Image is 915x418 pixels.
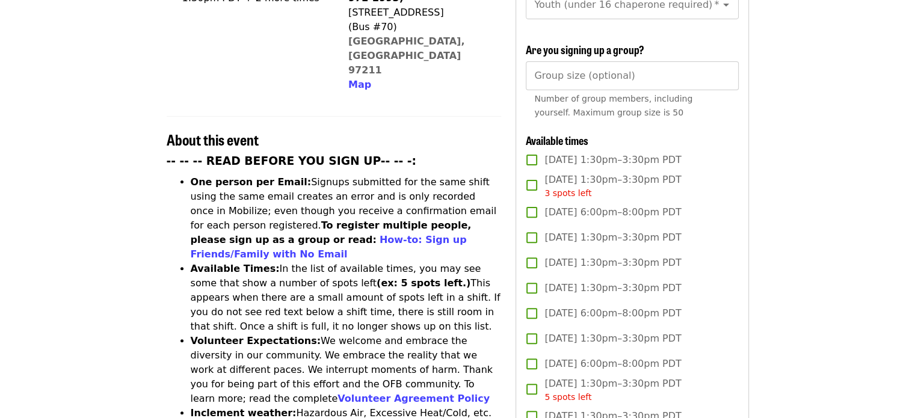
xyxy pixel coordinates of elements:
span: [DATE] 1:30pm–3:30pm PDT [544,256,681,270]
button: Map [348,78,371,92]
span: [DATE] 1:30pm–3:30pm PDT [544,281,681,295]
span: Map [348,79,371,90]
div: (Bus #70) [348,20,491,34]
strong: (ex: 5 spots left.) [377,277,470,289]
span: [DATE] 6:00pm–8:00pm PDT [544,357,681,371]
span: 5 spots left [544,392,591,402]
strong: Volunteer Expectations: [191,335,321,346]
li: We welcome and embrace the diversity in our community. We embrace the reality that we work at dif... [191,334,502,406]
input: [object Object] [526,61,738,90]
strong: One person per Email: [191,176,312,188]
span: Number of group members, including yourself. Maximum group size is 50 [534,94,692,117]
span: [DATE] 6:00pm–8:00pm PDT [544,306,681,321]
span: [DATE] 1:30pm–3:30pm PDT [544,153,681,167]
a: How-to: Sign up Friends/Family with No Email [191,234,467,260]
span: 3 spots left [544,188,591,198]
a: [GEOGRAPHIC_DATA], [GEOGRAPHIC_DATA] 97211 [348,35,465,76]
span: Available times [526,132,588,148]
strong: To register multiple people, please sign up as a group or read: [191,220,472,245]
strong: Available Times: [191,263,280,274]
span: About this event [167,129,259,150]
li: Signups submitted for the same shift using the same email creates an error and is only recorded o... [191,175,502,262]
span: [DATE] 6:00pm–8:00pm PDT [544,205,681,220]
span: [DATE] 1:30pm–3:30pm PDT [544,331,681,346]
span: [DATE] 1:30pm–3:30pm PDT [544,173,681,200]
a: Volunteer Agreement Policy [337,393,490,404]
span: [DATE] 1:30pm–3:30pm PDT [544,377,681,404]
li: In the list of available times, you may see some that show a number of spots left This appears wh... [191,262,502,334]
span: [DATE] 1:30pm–3:30pm PDT [544,230,681,245]
span: Are you signing up a group? [526,41,644,57]
div: [STREET_ADDRESS] [348,5,491,20]
strong: -- -- -- READ BEFORE YOU SIGN UP-- -- -: [167,155,417,167]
